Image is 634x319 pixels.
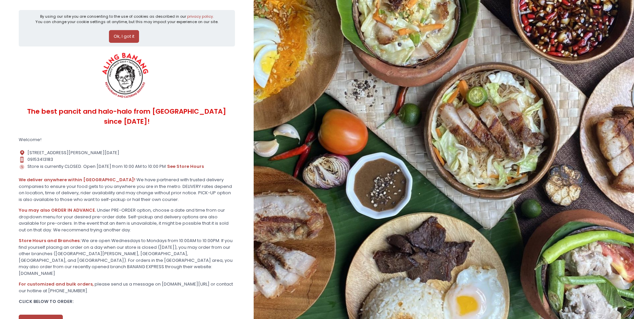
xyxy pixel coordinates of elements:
[98,51,154,101] img: ALING BANANG
[35,14,218,25] div: By using our site you are consenting to the use of cookies as described in our You can change you...
[19,207,235,233] div: Under PRE-ORDER option, choose a date and time from our dropdown menu for your desired pre-order ...
[19,281,235,294] div: please send us a message on [DOMAIN_NAME][URL] or contact our hotline at [PHONE_NUMBER].
[187,14,214,19] a: privacy policy.
[19,207,96,213] b: You may also ORDER IN ADVANCE.
[19,237,81,244] b: Store Hours and Branches:
[19,156,235,163] div: 09153413183
[19,136,235,143] div: Welcome!
[19,149,235,156] div: [STREET_ADDRESS][PERSON_NAME][DATE]
[109,30,139,43] button: Ok, I got it
[19,177,135,183] b: We deliver anywhere within [GEOGRAPHIC_DATA]!
[19,281,94,287] b: For customized and bulk orders,
[19,177,235,203] div: We have partnered with trusted delivery companies to ensure your food gets to you anywhere you ar...
[19,237,235,277] div: We are open Wednesdays to Mondays from 10:00AM to 10:00PM. If you find yourself placing an order ...
[19,101,235,132] div: The best pancit and halo-halo from [GEOGRAPHIC_DATA] since [DATE]!
[19,163,235,170] div: Store is currently CLOSED. Open [DATE] from 10:00 AM to 10:00 PM
[19,298,235,305] div: CLICK BELOW TO ORDER:
[167,163,204,170] button: see store hours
